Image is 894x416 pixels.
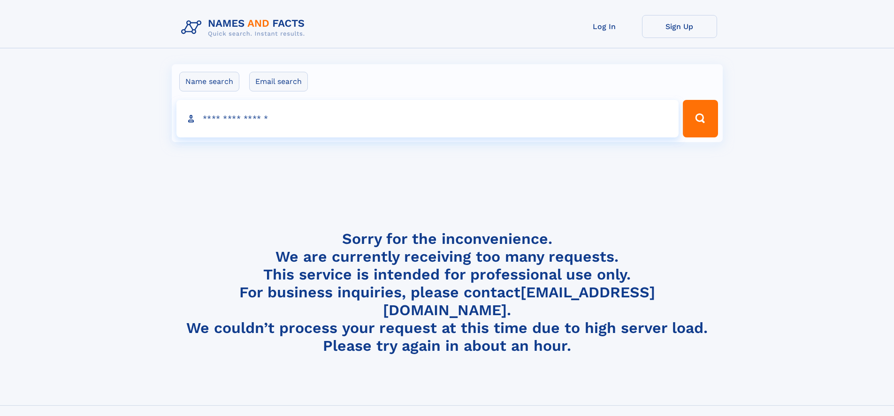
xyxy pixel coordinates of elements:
[249,72,308,91] label: Email search
[683,100,718,137] button: Search Button
[177,15,313,40] img: Logo Names and Facts
[176,100,679,137] input: search input
[383,283,655,319] a: [EMAIL_ADDRESS][DOMAIN_NAME]
[642,15,717,38] a: Sign Up
[179,72,239,91] label: Name search
[567,15,642,38] a: Log In
[177,230,717,355] h4: Sorry for the inconvenience. We are currently receiving too many requests. This service is intend...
